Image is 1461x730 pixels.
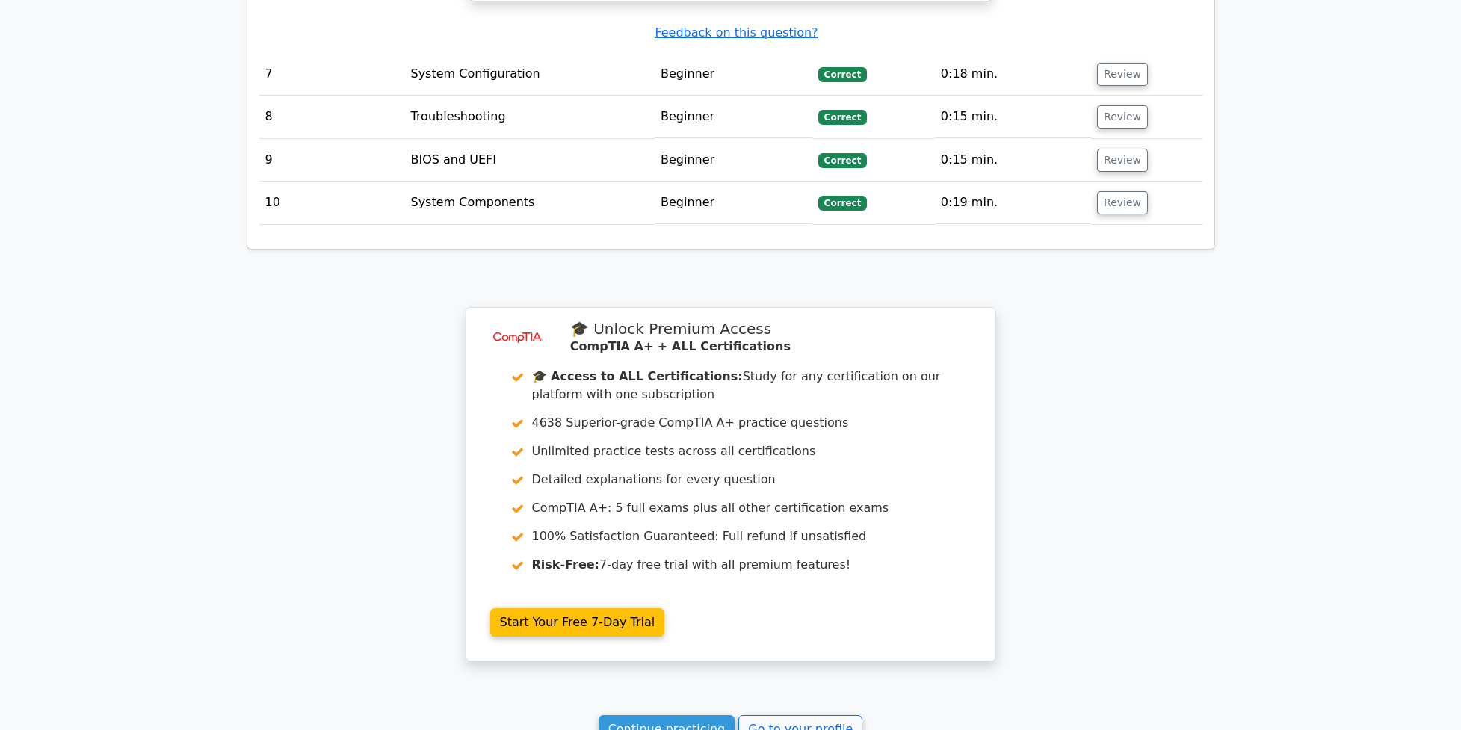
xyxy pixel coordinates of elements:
span: Correct [818,67,867,82]
td: 0:15 min. [935,96,1091,138]
button: Review [1097,105,1148,129]
span: Correct [818,153,867,168]
td: Troubleshooting [404,96,655,138]
a: Start Your Free 7-Day Trial [490,608,665,637]
td: BIOS and UEFI [404,139,655,182]
a: Feedback on this question? [655,25,818,40]
td: System Configuration [404,53,655,96]
td: Beginner [655,139,812,182]
button: Review [1097,63,1148,86]
td: 7 [259,53,405,96]
td: 9 [259,139,405,182]
span: Correct [818,110,867,125]
td: 8 [259,96,405,138]
td: System Components [404,182,655,224]
td: Beginner [655,53,812,96]
td: Beginner [655,96,812,138]
button: Review [1097,191,1148,214]
button: Review [1097,149,1148,172]
td: 0:18 min. [935,53,1091,96]
td: 0:19 min. [935,182,1091,224]
td: 0:15 min. [935,139,1091,182]
td: Beginner [655,182,812,224]
span: Correct [818,196,867,211]
td: 10 [259,182,405,224]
